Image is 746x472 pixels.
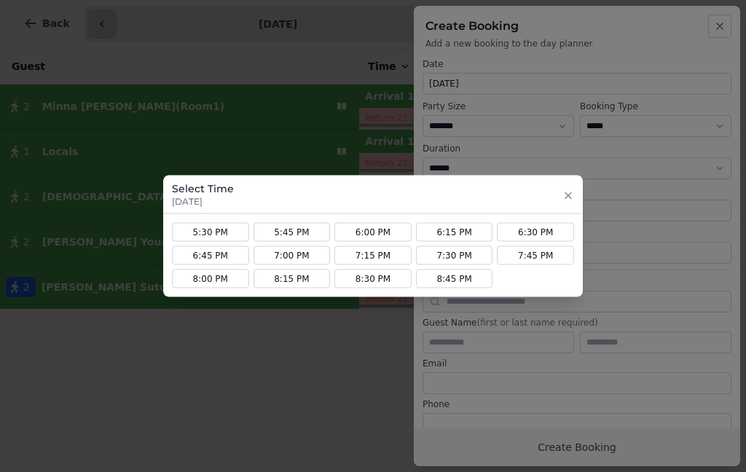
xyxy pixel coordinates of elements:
[334,270,412,288] button: 8:30 PM
[416,223,493,242] button: 6:15 PM
[172,181,234,196] h3: Select Time
[172,196,234,208] p: [DATE]
[172,223,249,242] button: 5:30 PM
[172,246,249,265] button: 6:45 PM
[254,246,331,265] button: 7:00 PM
[254,223,331,242] button: 5:45 PM
[172,270,249,288] button: 8:00 PM
[497,223,574,242] button: 6:30 PM
[334,223,412,242] button: 6:00 PM
[334,246,412,265] button: 7:15 PM
[416,246,493,265] button: 7:30 PM
[416,270,493,288] button: 8:45 PM
[497,246,574,265] button: 7:45 PM
[254,270,331,288] button: 8:15 PM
